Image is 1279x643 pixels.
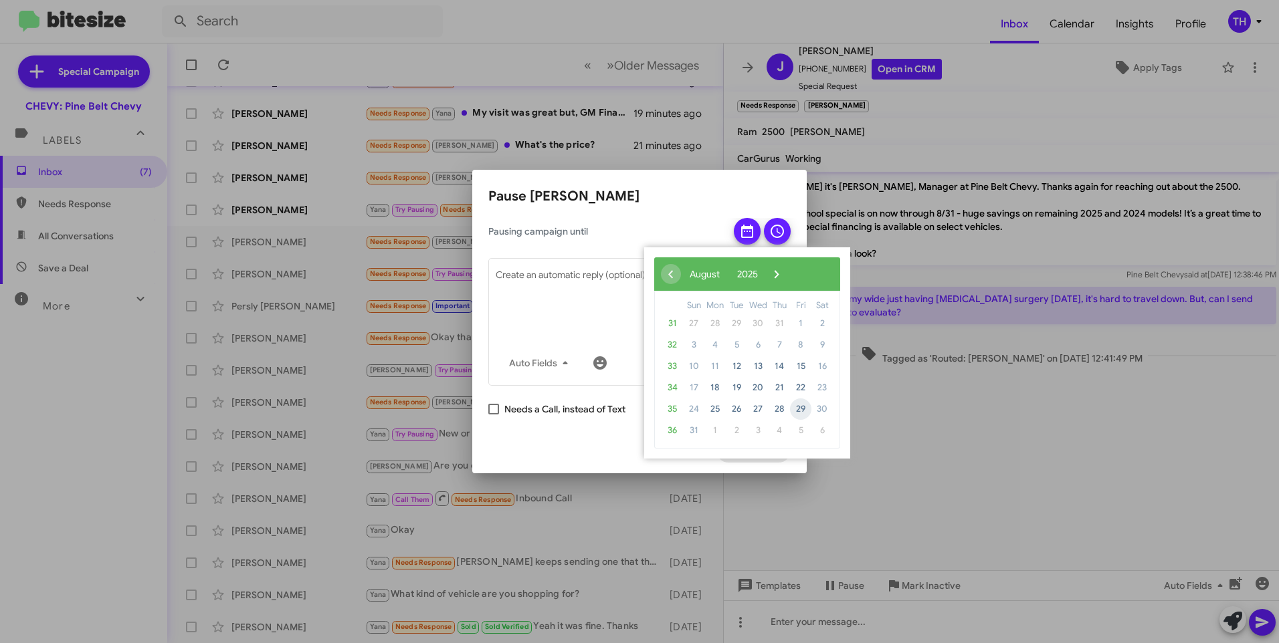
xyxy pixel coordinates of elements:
[683,377,704,398] span: 17
[726,377,747,398] span: 19
[747,377,769,398] span: 20
[504,401,625,417] span: Needs a Call, instead of Text
[488,186,791,207] h2: Pause [PERSON_NAME]
[811,334,833,356] span: 9
[726,334,747,356] span: 5
[661,265,787,277] bs-datepicker-navigation-view: ​ ​ ​
[769,356,790,377] span: 14
[790,298,811,313] th: weekday
[726,398,747,420] span: 26
[661,264,681,284] span: ‹
[769,398,790,420] span: 28
[509,351,573,375] span: Auto Fields
[726,298,747,313] th: weekday
[769,334,790,356] span: 7
[767,264,787,284] button: ›
[811,398,833,420] span: 30
[790,313,811,334] span: 1
[790,398,811,420] span: 29
[662,313,683,334] span: 31
[683,334,704,356] span: 3
[726,420,747,441] span: 2
[704,398,726,420] span: 25
[704,298,726,313] th: weekday
[811,313,833,334] span: 2
[704,377,726,398] span: 18
[790,420,811,441] span: 5
[644,247,850,459] bs-datepicker-container: calendar
[747,334,769,356] span: 6
[728,264,767,284] button: 2025
[726,313,747,334] span: 29
[662,420,683,441] span: 36
[747,356,769,377] span: 13
[704,356,726,377] span: 11
[683,398,704,420] span: 24
[811,298,833,313] th: weekday
[662,398,683,420] span: 35
[790,334,811,356] span: 8
[681,264,728,284] button: August
[811,377,833,398] span: 23
[498,351,584,375] button: Auto Fields
[488,225,722,238] span: Pausing campaign until
[662,377,683,398] span: 34
[683,298,704,313] th: weekday
[811,420,833,441] span: 6
[790,356,811,377] span: 15
[662,334,683,356] span: 32
[747,420,769,441] span: 3
[747,398,769,420] span: 27
[747,298,769,313] th: weekday
[690,268,720,280] span: August
[704,334,726,356] span: 4
[769,313,790,334] span: 31
[747,313,769,334] span: 30
[726,356,747,377] span: 12
[790,377,811,398] span: 22
[704,420,726,441] span: 1
[704,313,726,334] span: 28
[769,420,790,441] span: 4
[662,356,683,377] span: 33
[683,313,704,334] span: 27
[683,420,704,441] span: 31
[769,298,790,313] th: weekday
[811,356,833,377] span: 16
[737,268,758,280] span: 2025
[769,377,790,398] span: 21
[683,356,704,377] span: 10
